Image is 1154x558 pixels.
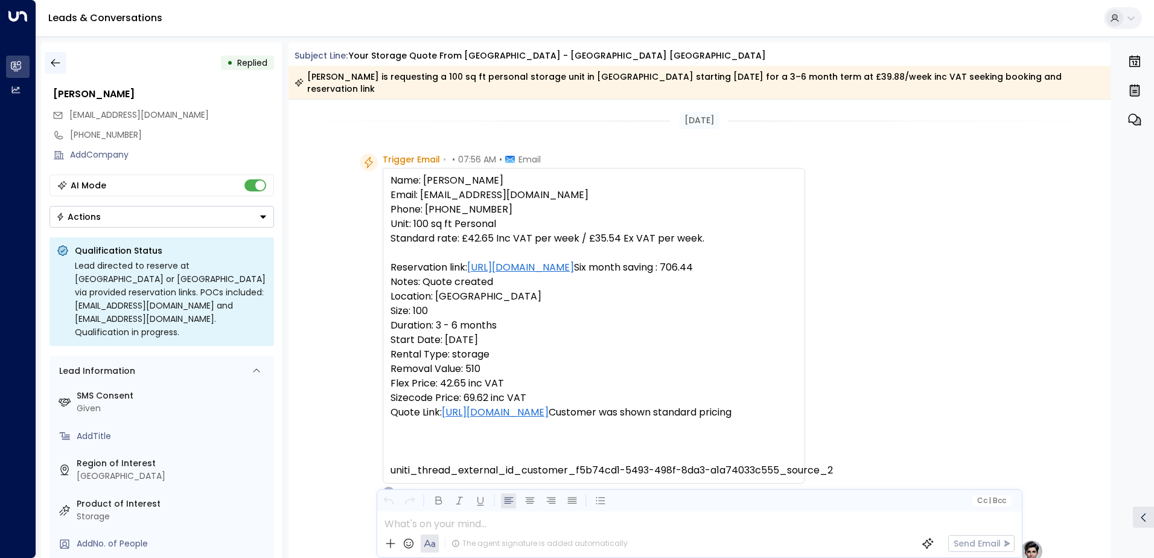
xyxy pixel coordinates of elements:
[402,493,417,508] button: Redo
[295,50,348,62] span: Subject Line:
[383,153,440,165] span: Trigger Email
[972,495,1010,507] button: Cc|Bcc
[77,510,269,523] div: Storage
[442,405,549,420] a: [URL][DOMAIN_NAME]
[237,57,267,69] span: Replied
[383,486,395,498] div: O
[451,538,628,549] div: The agent signature is added automatically
[48,11,162,25] a: Leads & Conversations
[70,129,274,141] div: [PHONE_NUMBER]
[49,206,274,228] div: Button group with a nested menu
[499,153,502,165] span: •
[680,112,719,129] div: [DATE]
[381,493,396,508] button: Undo
[53,87,274,101] div: [PERSON_NAME]
[69,109,209,121] span: roxannesavannah96@gmail.com
[70,149,274,161] div: AddCompany
[458,153,496,165] span: 07:56 AM
[77,390,269,402] label: SMS Consent
[77,470,269,483] div: [GEOGRAPHIC_DATA]
[977,496,1006,505] span: Cc Bcc
[77,457,269,470] label: Region of Interest
[295,71,1104,95] div: [PERSON_NAME] is requesting a 100 sq ft personal storage unit in [GEOGRAPHIC_DATA] starting [DATE...
[452,153,455,165] span: •
[75,245,267,257] p: Qualification Status
[77,498,269,510] label: Product of Interest
[77,402,269,415] div: Given
[49,206,274,228] button: Actions
[518,153,541,165] span: Email
[77,537,269,550] div: AddNo. of People
[69,109,209,121] span: [EMAIL_ADDRESS][DOMAIN_NAME]
[227,52,233,74] div: •
[75,259,267,339] div: Lead directed to reserve at [GEOGRAPHIC_DATA] or [GEOGRAPHIC_DATA] via provided reservation links...
[467,260,574,275] a: [URL][DOMAIN_NAME]
[391,173,797,478] pre: Name: [PERSON_NAME] Email: [EMAIL_ADDRESS][DOMAIN_NAME] Phone: [PHONE_NUMBER] Unit: 100 sq ft Per...
[71,179,106,191] div: AI Mode
[55,365,135,377] div: Lead Information
[77,430,269,443] div: AddTitle
[989,496,991,505] span: |
[349,50,766,62] div: Your storage quote from [GEOGRAPHIC_DATA] - [GEOGRAPHIC_DATA] [GEOGRAPHIC_DATA]
[443,153,446,165] span: •
[56,211,101,222] div: Actions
